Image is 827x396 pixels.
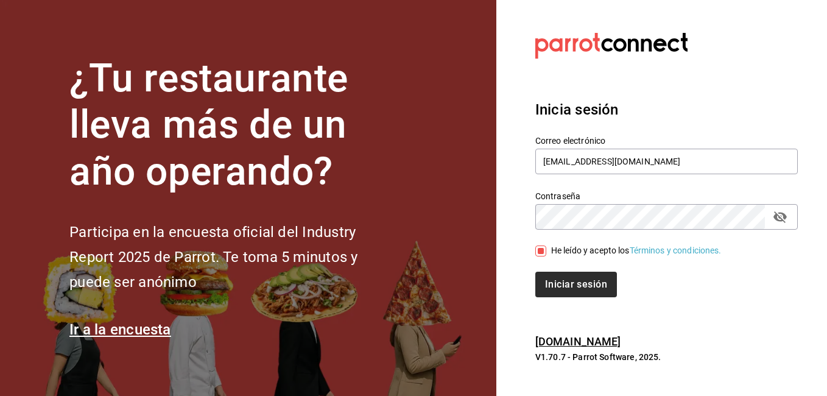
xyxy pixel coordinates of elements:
[535,272,617,297] button: Iniciar sesión
[535,335,621,348] a: [DOMAIN_NAME]
[535,149,798,174] input: Ingresa tu correo electrónico
[535,99,798,121] h3: Inicia sesión
[535,351,798,363] p: V1.70.7 - Parrot Software, 2025.
[535,191,798,200] label: Contraseña
[770,207,790,227] button: passwordField
[69,220,398,294] h2: Participa en la encuesta oficial del Industry Report 2025 de Parrot. Te toma 5 minutos y puede se...
[69,321,171,338] a: Ir a la encuesta
[535,136,798,144] label: Correo electrónico
[69,55,398,196] h1: ¿Tu restaurante lleva más de un año operando?
[630,246,722,255] a: Términos y condiciones.
[551,244,722,257] div: He leído y acepto los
